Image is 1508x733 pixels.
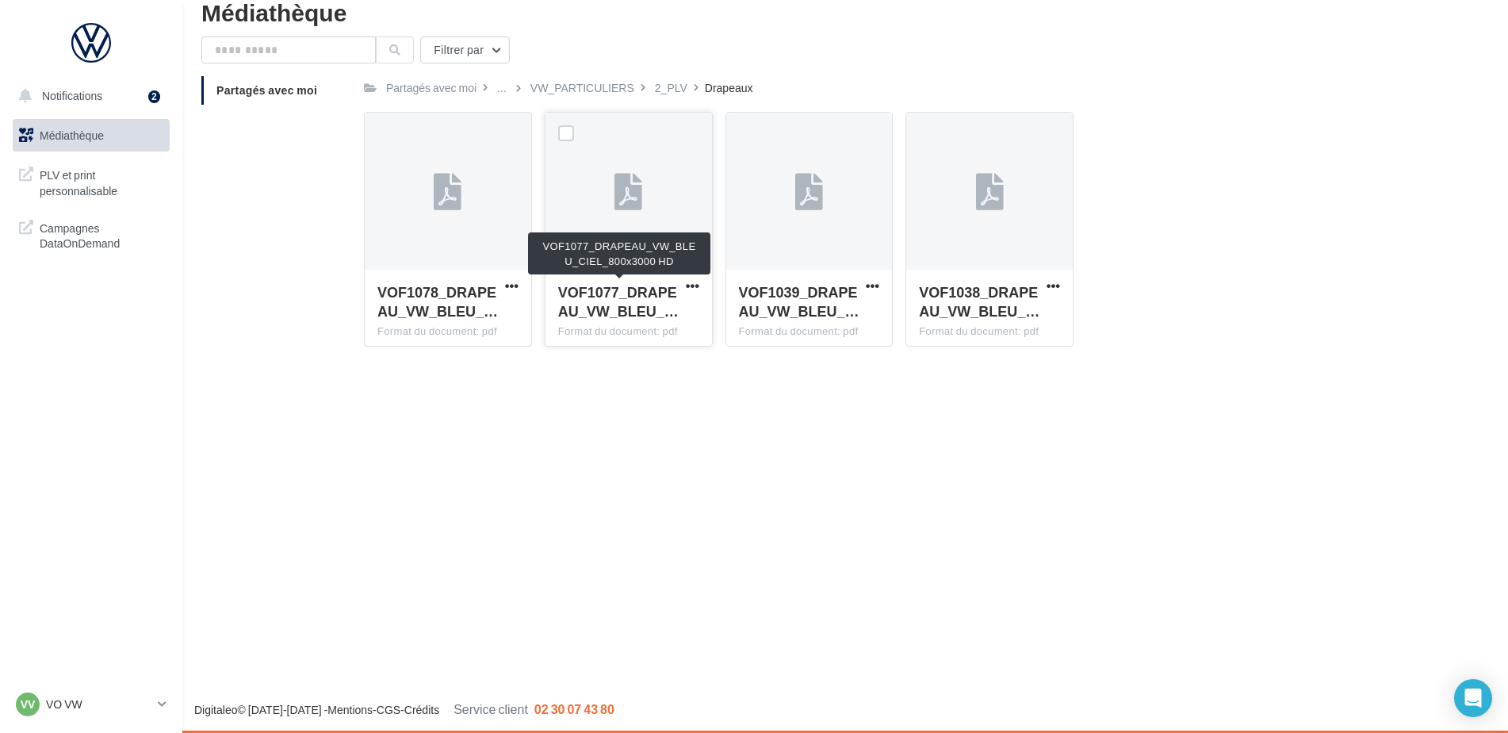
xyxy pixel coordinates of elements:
button: Notifications 2 [10,79,166,113]
a: Mentions [327,703,373,716]
span: VV [21,697,36,712]
a: Médiathèque [10,119,173,152]
div: Format du document: pdf [739,324,880,339]
span: Service client [454,701,528,716]
p: VO VW [46,697,151,712]
div: ... [494,77,510,99]
span: VOF1077_DRAPEAU_VW_BLEU_CIEL_800x3000 HD [558,283,679,320]
span: VOF1078_DRAPEAU_VW_BLEU_CIEL_1500x4000_HD [377,283,498,320]
span: Campagnes DataOnDemand [40,217,163,251]
span: 02 30 07 43 80 [534,701,614,716]
div: VW_PARTICULIERS [530,80,634,96]
span: © [DATE]-[DATE] - - - [194,703,614,716]
div: Format du document: pdf [377,324,519,339]
a: Crédits [404,703,439,716]
span: Partagés avec moi [216,83,317,97]
div: Format du document: pdf [558,324,699,339]
span: PLV et print personnalisable [40,164,163,198]
a: Digitaleo [194,703,237,716]
div: Drapeaux [705,80,753,96]
span: VOF1039_DRAPEAU_VW_BLEU_FONCE_1500x4000_HD [739,283,859,320]
a: Campagnes DataOnDemand [10,211,173,258]
a: VV VO VW [13,689,170,720]
div: 2 [148,90,160,103]
div: 2_PLV [655,80,687,96]
span: Médiathèque [40,129,104,142]
div: VOF1077_DRAPEAU_VW_BLEU_CIEL_800x3000 HD [528,232,710,274]
div: Partagés avec moi [386,80,477,96]
button: Filtrer par [420,36,510,63]
a: CGS [377,703,400,716]
div: Format du document: pdf [919,324,1060,339]
span: VOF1038_DRAPEAU_VW_BLEU_FONCE_800x3000_HD [919,283,1039,320]
span: Notifications [42,89,102,102]
div: Open Intercom Messenger [1454,679,1492,717]
a: PLV et print personnalisable [10,158,173,205]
